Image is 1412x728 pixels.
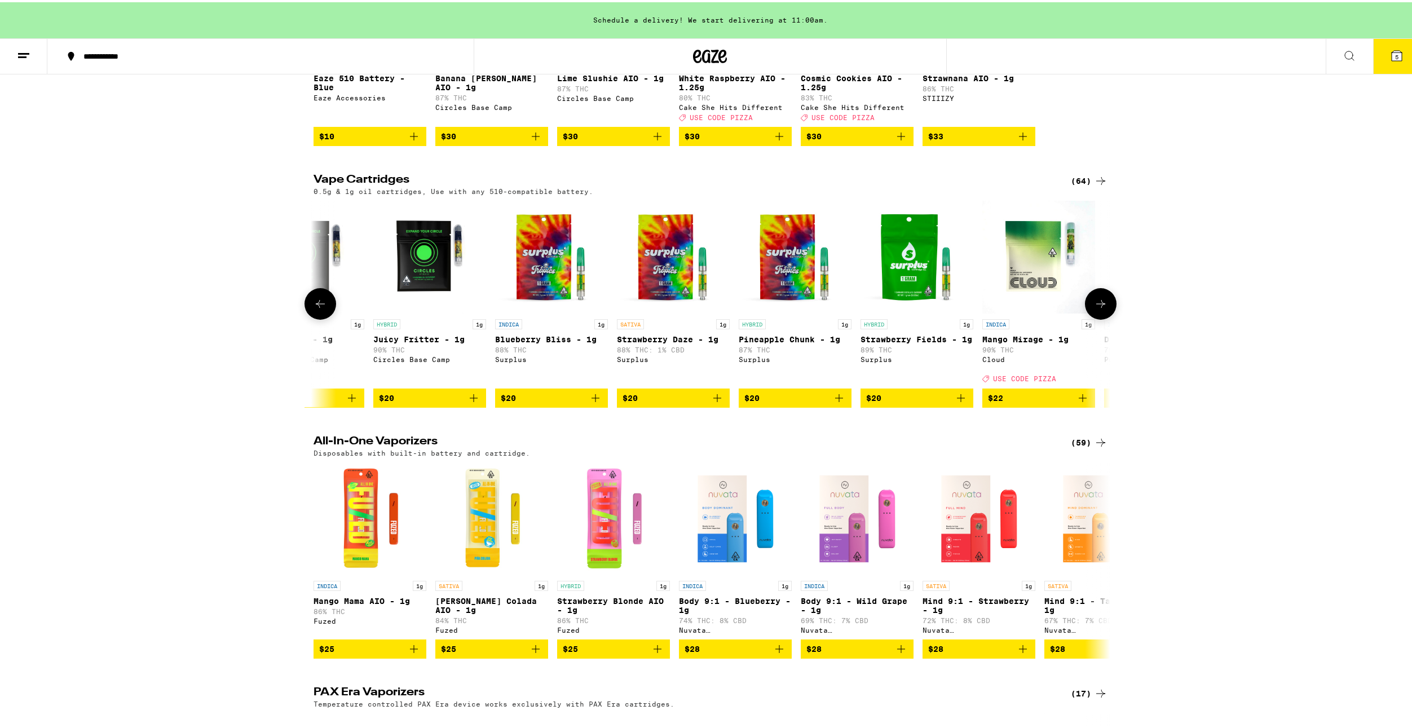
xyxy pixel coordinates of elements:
p: 87% THC [435,92,548,99]
p: 1g [960,317,973,327]
div: Circles Base Camp [557,92,670,100]
button: Add to bag [679,125,792,144]
div: Circles Base Camp [373,354,486,361]
p: 84% THC [435,615,548,622]
p: 1g [535,579,548,589]
div: Surplus [861,354,973,361]
p: 86% THC [314,606,426,613]
p: [PERSON_NAME] Colada AIO - 1g [435,594,548,612]
p: Body 9:1 - Wild Grape - 1g [801,594,914,612]
button: Add to bag [801,637,914,656]
img: Nuvata (CA) - Body 9:1 - Wild Grape - 1g [801,460,914,573]
img: Nuvata (CA) - Body 9:1 - Blueberry - 1g [679,460,792,573]
img: Surplus - Blueberry Bliss - 1g [495,198,608,311]
div: Nuvata ([GEOGRAPHIC_DATA]) [801,624,914,632]
div: Fuzed [435,624,548,632]
div: Surplus [739,354,851,361]
p: 88% THC [495,344,608,351]
p: HYBRID [557,579,584,589]
span: $30 [441,130,456,139]
p: 87% THC [557,83,670,90]
p: 74% THC: 8% CBD [679,615,792,622]
div: Fuzed [314,615,426,623]
a: Open page for Pina Colada AIO - 1g from Fuzed [435,460,548,637]
button: Add to bag [314,637,426,656]
p: Body 9:1 - Blueberry - 1g [679,594,792,612]
span: $20 [501,391,516,400]
a: (64) [1071,172,1107,186]
img: Cloud - Mango Mirage - 1g [982,198,1095,311]
p: Disposables with built-in battery and cartridge. [314,447,530,455]
p: 86% THC [923,83,1035,90]
p: INDICA [1104,317,1131,327]
p: HYBRID [739,317,766,327]
div: Cloud [982,354,1095,361]
div: Surplus [495,354,608,361]
p: HYBRID [373,317,400,327]
span: USE CODE PIZZA [811,112,875,119]
p: 1g [594,317,608,327]
div: Cake She Hits Different [801,102,914,109]
p: 72% THC: 8% CBD [923,615,1035,622]
button: Add to bag [557,637,670,656]
p: Eaze 510 Battery - Blue [314,72,426,90]
img: Fuzed - Mango Mama AIO - 1g [314,460,426,573]
a: Open page for Mango Mirage - 1g from Cloud [982,198,1095,386]
p: 79% THC [1104,344,1217,351]
span: 5 [1395,51,1398,58]
h2: All-In-One Vaporizers [314,434,1052,447]
div: Circles Base Camp [251,354,364,361]
p: Strawnana AIO - 1g [923,72,1035,81]
div: Eaze Accessories [314,92,426,99]
p: Mango Mama AIO - 1g [314,594,426,603]
p: Mind 9:1 - Tangerine - 1g [1044,594,1157,612]
h2: PAX Era Vaporizers [314,685,1052,698]
button: Add to bag [679,637,792,656]
button: Add to bag [435,125,548,144]
p: INDICA [314,579,341,589]
img: Circles Base Camp - Juicy Fritter - 1g [373,198,486,311]
p: 90% THC [251,344,364,351]
p: Diablo OG - 1g [1104,333,1217,342]
img: Surplus - Strawberry Fields - 1g [861,198,973,311]
img: Nuvata (CA) - Mind 9:1 - Strawberry - 1g [923,460,1035,573]
p: SATIVA [617,317,644,327]
img: Circles Base Camp - Dosido Drip - 1g [251,198,364,311]
span: $25 [563,642,578,651]
p: Strawberry Daze - 1g [617,333,730,342]
span: $28 [806,642,822,651]
p: SATIVA [923,579,950,589]
p: 0.5g & 1g oil cartridges, Use with any 510-compatible battery. [314,186,593,193]
button: Add to bag [314,125,426,144]
span: $33 [928,130,943,139]
a: Open page for Strawberry Blonde AIO - 1g from Fuzed [557,460,670,637]
button: Add to bag [923,637,1035,656]
button: Add to bag [495,386,608,405]
button: Add to bag [1044,637,1157,656]
button: Add to bag [557,125,670,144]
button: Add to bag [861,386,973,405]
img: Fuzed - Pina Colada AIO - 1g [435,460,548,573]
a: Open page for Dosido Drip - 1g from Circles Base Camp [251,198,364,386]
span: $28 [1050,642,1065,651]
img: Nuvata (CA) - Mind 9:1 - Tangerine - 1g [1044,460,1157,573]
div: Fuzed [557,624,670,632]
div: Circles Base Camp [435,102,548,109]
a: Open page for Mango Mama AIO - 1g from Fuzed [314,460,426,637]
a: (17) [1071,685,1107,698]
span: USE CODE PIZZA [690,112,753,119]
p: HYBRID [861,317,888,327]
p: 1g [473,317,486,327]
p: INDICA [982,317,1009,327]
a: (59) [1071,434,1107,447]
span: $20 [744,391,760,400]
h2: Vape Cartridges [314,172,1052,186]
p: 1g [900,579,914,589]
p: Strawberry Fields - 1g [861,333,973,342]
a: Open page for Mind 9:1 - Tangerine - 1g from Nuvata (CA) [1044,460,1157,637]
span: $30 [563,130,578,139]
p: 80% THC [679,92,792,99]
p: Mango Mirage - 1g [982,333,1095,342]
